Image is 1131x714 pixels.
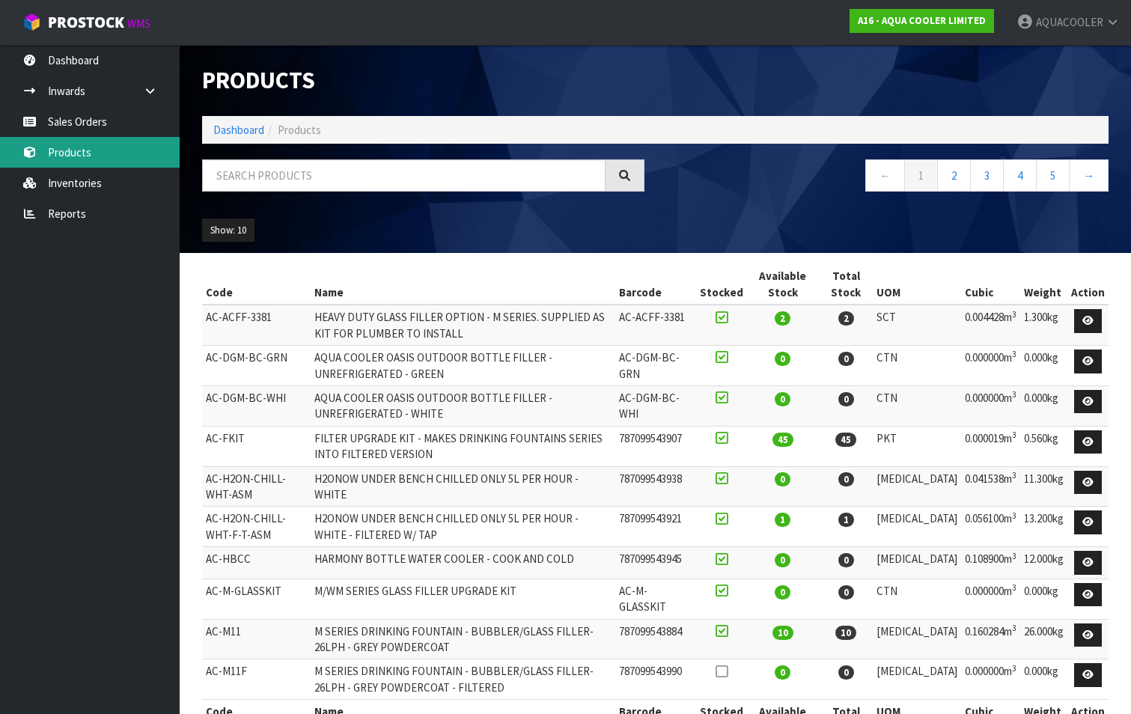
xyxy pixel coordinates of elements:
td: AQUA COOLER OASIS OUTDOOR BOTTLE FILLER - UNREFRIGERATED - WHITE [311,385,616,426]
sup: 3 [1012,663,1016,674]
sup: 3 [1012,309,1016,320]
td: 787099543884 [615,619,696,659]
a: 1 [904,159,938,192]
span: 0 [838,553,854,567]
span: 1 [838,513,854,527]
td: 0.160284m [961,619,1020,659]
span: 2 [775,311,790,326]
td: [MEDICAL_DATA] [873,619,961,659]
span: AQUACOOLER [1036,15,1103,29]
td: 0.004428m [961,305,1020,345]
td: [MEDICAL_DATA] [873,659,961,700]
span: 0 [775,665,790,680]
span: 1 [775,513,790,527]
td: 0.000kg [1020,659,1067,700]
span: Products [278,123,321,137]
td: AC-M11 [202,619,311,659]
sup: 3 [1012,582,1016,593]
th: Action [1067,264,1109,305]
span: 2 [838,311,854,326]
span: 0 [775,392,790,406]
span: 0 [838,585,854,599]
td: AC-H2ON-CHILL-WHT-ASM [202,466,311,507]
span: 0 [775,352,790,366]
td: [MEDICAL_DATA] [873,507,961,547]
th: UOM [873,264,961,305]
td: HEAVY DUTY GLASS FILLER OPTION - M SERIES. SUPPLIED AS KIT FOR PLUMBER TO INSTALL [311,305,616,345]
td: AC-DGM-BC-WHI [202,385,311,426]
td: AC-HBCC [202,547,311,579]
td: 0.000kg [1020,579,1067,619]
td: CTN [873,385,961,426]
sup: 3 [1012,470,1016,480]
td: 787099543907 [615,426,696,466]
strong: A16 - AQUA COOLER LIMITED [858,14,986,27]
td: 12.000kg [1020,547,1067,579]
td: 0.000kg [1020,385,1067,426]
td: AC-ACFF-3381 [615,305,696,345]
input: Search products [202,159,606,192]
td: HARMONY BOTTLE WATER COOLER - COOK AND COLD [311,547,616,579]
td: H2ONOW UNDER BENCH CHILLED ONLY 5L PER HOUR - WHITE - FILTERED W/ TAP [311,507,616,547]
td: AC-H2ON-CHILL-WHT-F-T-ASM [202,507,311,547]
td: AC-DGM-BC-WHI [615,385,696,426]
td: AC-FKIT [202,426,311,466]
span: 0 [838,392,854,406]
a: → [1069,159,1109,192]
td: 0.108900m [961,547,1020,579]
a: 4 [1003,159,1037,192]
td: 26.000kg [1020,619,1067,659]
td: [MEDICAL_DATA] [873,547,961,579]
span: 45 [835,433,856,447]
td: M SERIES DRINKING FOUNTAIN - BUBBLER/GLASS FILLER- 26LPH - GREY POWDERCOAT - FILTERED [311,659,616,700]
nav: Page navigation [667,159,1109,196]
td: AC-DGM-BC-GRN [202,346,311,386]
a: Dashboard [213,123,264,137]
td: 0.000000m [961,346,1020,386]
span: 10 [772,626,793,640]
a: ← [865,159,905,192]
span: 0 [838,665,854,680]
td: 0.000019m [961,426,1020,466]
td: 0.041538m [961,466,1020,507]
td: AC-DGM-BC-GRN [615,346,696,386]
span: 0 [838,472,854,486]
span: 45 [772,433,793,447]
th: Total Stock [819,264,873,305]
span: ProStock [48,13,124,32]
td: 1.300kg [1020,305,1067,345]
sup: 3 [1012,389,1016,400]
td: AC-M-GLASSKIT [615,579,696,619]
td: AC-M-GLASSKIT [202,579,311,619]
th: Name [311,264,616,305]
th: Code [202,264,311,305]
small: WMS [127,16,150,31]
td: M/WM SERIES GLASS FILLER UPGRADE KIT [311,579,616,619]
td: 0.000000m [961,579,1020,619]
td: 787099543938 [615,466,696,507]
td: 13.200kg [1020,507,1067,547]
td: 0.000000m [961,659,1020,700]
span: 0 [775,553,790,567]
td: FILTER UPGRADE KIT - MAKES DRINKING FOUNTAINS SERIES INTO FILTERED VERSION [311,426,616,466]
th: Stocked [696,264,747,305]
td: AC-ACFF-3381 [202,305,311,345]
h1: Products [202,67,644,94]
td: 0.560kg [1020,426,1067,466]
th: Cubic [961,264,1020,305]
span: 0 [775,472,790,486]
a: 5 [1036,159,1070,192]
td: CTN [873,346,961,386]
sup: 3 [1012,551,1016,561]
td: 0.056100m [961,507,1020,547]
td: CTN [873,579,961,619]
th: Barcode [615,264,696,305]
td: 787099543945 [615,547,696,579]
td: 11.300kg [1020,466,1067,507]
td: 787099543990 [615,659,696,700]
span: 0 [838,352,854,366]
span: 0 [775,585,790,599]
button: Show: 10 [202,219,254,242]
th: Available Stock [747,264,819,305]
td: 787099543921 [615,507,696,547]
